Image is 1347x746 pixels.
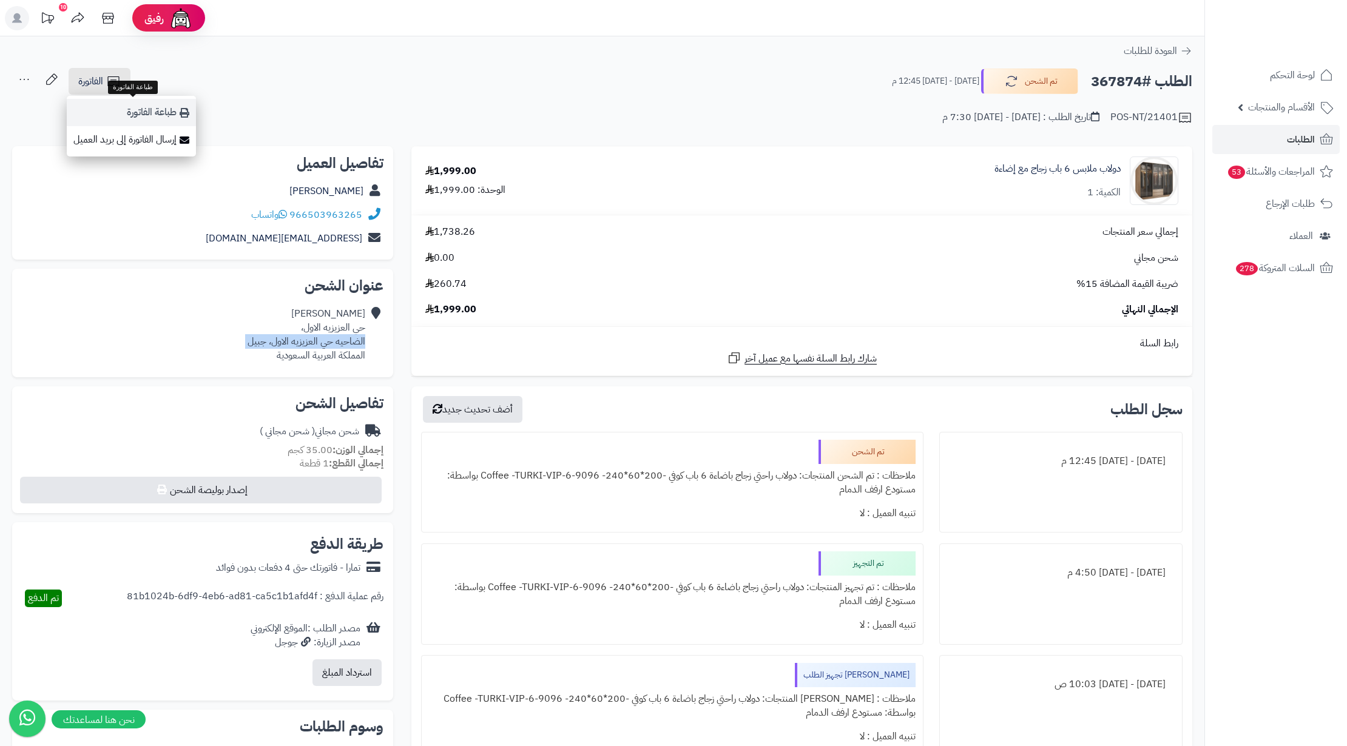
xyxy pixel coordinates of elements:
[1076,277,1178,291] span: ضريبة القيمة المضافة 15%
[22,278,383,293] h2: عنوان الشحن
[1248,99,1315,116] span: الأقسام والمنتجات
[169,6,193,30] img: ai-face.png
[1287,131,1315,148] span: الطلبات
[216,561,360,575] div: تمارا - فاتورتك حتى 4 دفعات بدون فوائد
[1122,303,1178,317] span: الإجمالي النهائي
[22,396,383,411] h2: تفاصيل الشحن
[425,225,475,239] span: 1,738.26
[425,164,476,178] div: 1,999.00
[416,337,1187,351] div: رابط السلة
[1227,163,1315,180] span: المراجعات والأسئلة
[1110,110,1192,125] div: POS-NT/21401
[1212,125,1340,154] a: الطلبات
[981,69,1078,94] button: تم الشحن
[1110,402,1183,417] h3: سجل الطلب
[251,622,360,650] div: مصدر الطلب :الموقع الإلكتروني
[67,99,196,126] a: طباعة الفاتورة
[248,307,365,362] div: [PERSON_NAME] حي العزيزيه الاول، الضاحيه حي العزيزيه الاول، جبيل المملكة العربية السعودية
[300,456,383,471] small: 1 قطعة
[144,11,164,25] span: رفيق
[429,687,916,725] div: ملاحظات : [PERSON_NAME] المنتجات: دولاب راحتي زجاج باضاءة 6 باب كوفي -200*60*240- Coffee -TURKI-V...
[1212,61,1340,90] a: لوحة التحكم
[429,464,916,502] div: ملاحظات : تم الشحن المنتجات: دولاب راحتي زجاج باضاءة 6 باب كوفي -200*60*240- Coffee -TURKI-VIP-6-...
[425,277,467,291] span: 260.74
[1270,67,1315,84] span: لوحة التحكم
[425,183,505,197] div: الوحدة: 1,999.00
[310,537,383,551] h2: طريقة الدفع
[1212,254,1340,283] a: السلات المتروكة278
[942,110,1099,124] div: تاريخ الطلب : [DATE] - [DATE] 7:30 م
[1228,166,1245,179] span: 53
[425,251,454,265] span: 0.00
[1266,195,1315,212] span: طلبات الإرجاع
[425,303,476,317] span: 1,999.00
[312,659,382,686] button: استرداد المبلغ
[108,81,158,94] div: طباعة الفاتورة
[947,673,1175,696] div: [DATE] - [DATE] 10:03 ص
[78,74,103,89] span: الفاتورة
[1102,225,1178,239] span: إجمالي سعر المنتجات
[1212,221,1340,250] a: العملاء
[22,719,383,734] h2: وسوم الطلبات
[429,502,916,525] div: تنبيه العميل : لا
[1212,157,1340,186] a: المراجعات والأسئلة53
[429,613,916,637] div: تنبيه العميل : لا
[1264,34,1335,59] img: logo-2.png
[289,184,363,198] a: [PERSON_NAME]
[289,207,362,222] a: 966503963265
[260,424,315,439] span: ( شحن مجاني )
[329,456,383,471] strong: إجمالي القطع:
[1235,260,1315,277] span: السلات المتروكة
[206,231,362,246] a: [EMAIL_ADDRESS][DOMAIN_NAME]
[727,351,877,366] a: شارك رابط السلة نفسها مع عميل آخر
[1124,44,1192,58] a: العودة للطلبات
[251,636,360,650] div: مصدر الزيارة: جوجل
[1091,69,1192,94] h2: الطلب #367874
[429,576,916,613] div: ملاحظات : تم تجهيز المنتجات: دولاب راحتي زجاج باضاءة 6 باب كوفي -200*60*240- Coffee -TURKI-VIP-6-...
[1087,186,1121,200] div: الكمية: 1
[127,590,383,607] div: رقم عملية الدفع : 81b1024b-6df9-4eb6-ad81-ca5c1b1afd4f
[28,591,59,605] span: تم الدفع
[1130,156,1178,205] img: 1742132665-110103010023.1-90x90.jpg
[1236,262,1258,275] span: 278
[892,75,979,87] small: [DATE] - [DATE] 12:45 م
[59,3,67,12] div: 10
[1212,189,1340,218] a: طلبات الإرجاع
[1124,44,1177,58] span: العودة للطلبات
[744,352,877,366] span: شارك رابط السلة نفسها مع عميل آخر
[423,396,522,423] button: أضف تحديث جديد
[288,443,383,457] small: 35.00 كجم
[69,68,130,95] a: الفاتورة
[947,561,1175,585] div: [DATE] - [DATE] 4:50 م
[20,477,382,503] button: إصدار بوليصة الشحن
[32,6,62,33] a: تحديثات المنصة
[819,440,916,464] div: تم الشحن
[67,126,196,153] a: إرسال الفاتورة إلى بريد العميل
[1134,251,1178,265] span: شحن مجاني
[819,551,916,576] div: تم التجهيز
[994,162,1121,176] a: دولاب ملابس 6 باب زجاج مع إضاءة
[795,663,916,687] div: [PERSON_NAME] تجهيز الطلب
[22,156,383,170] h2: تفاصيل العميل
[260,425,359,439] div: شحن مجاني
[333,443,383,457] strong: إجمالي الوزن:
[947,449,1175,473] div: [DATE] - [DATE] 12:45 م
[251,207,287,222] a: واتساب
[1289,227,1313,244] span: العملاء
